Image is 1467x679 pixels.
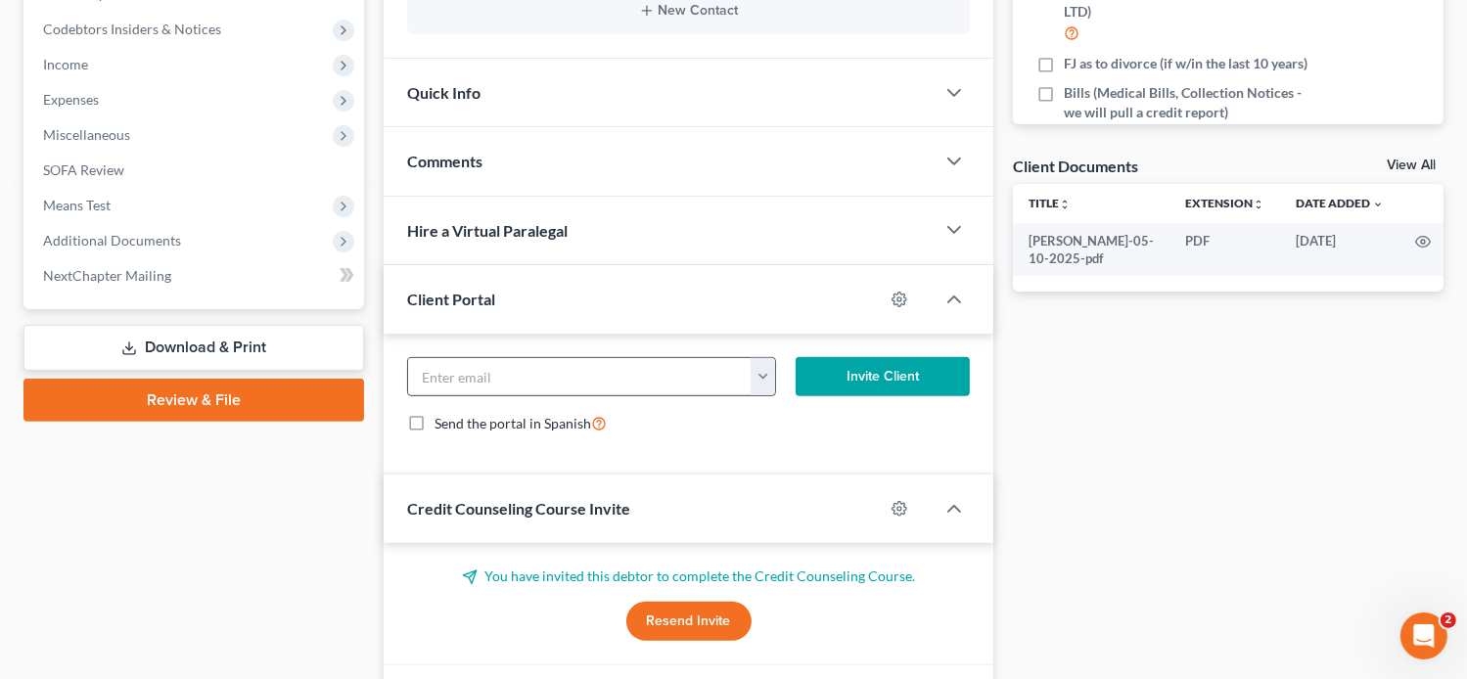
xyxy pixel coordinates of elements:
i: expand_more [1372,199,1384,210]
span: SOFA Review [43,161,124,178]
a: View All [1387,158,1436,172]
td: [DATE] [1280,223,1399,277]
span: Quick Info [407,83,481,102]
a: NextChapter Mailing [27,258,364,294]
button: Resend Invite [626,602,752,641]
span: Means Test [43,197,111,213]
a: Review & File [23,379,364,422]
span: Codebtors Insiders & Notices [43,21,221,37]
span: 2 [1441,612,1456,628]
span: Miscellaneous [43,126,130,143]
span: Credit Counseling Course Invite [407,499,630,518]
a: Date Added expand_more [1296,196,1384,210]
button: New Contact [423,3,955,19]
span: FJ as to divorce (if w/in the last 10 years) [1064,54,1307,73]
button: Invite Client [796,357,971,396]
i: unfold_more [1059,199,1071,210]
td: [PERSON_NAME]-05-10-2025-pdf [1013,223,1169,277]
span: Send the portal in Spanish [435,415,591,431]
a: Titleunfold_more [1029,196,1071,210]
span: Client Portal [407,290,495,308]
input: Enter email [408,358,753,395]
a: Download & Print [23,325,364,371]
div: Client Documents [1013,156,1138,176]
a: SOFA Review [27,153,364,188]
a: Extensionunfold_more [1185,196,1264,210]
p: You have invited this debtor to complete the Credit Counseling Course. [407,566,971,586]
i: unfold_more [1253,199,1264,210]
td: PDF [1169,223,1280,277]
span: Bills (Medical Bills, Collection Notices - we will pull a credit report) [1064,83,1319,122]
span: NextChapter Mailing [43,267,171,284]
span: Hire a Virtual Paralegal [407,221,568,240]
iframe: Intercom live chat [1400,612,1447,659]
span: Additional Documents [43,232,181,249]
span: Expenses [43,91,99,108]
span: Income [43,56,88,72]
span: Comments [407,152,482,170]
